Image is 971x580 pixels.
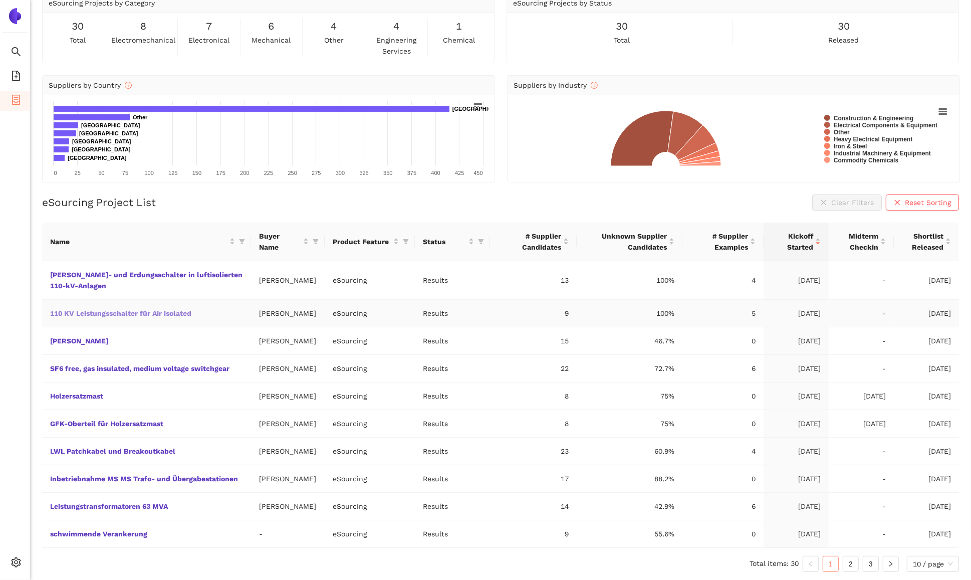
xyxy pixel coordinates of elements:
td: Results [415,382,490,410]
span: filter [403,239,409,245]
span: electronical [188,35,229,46]
td: [DATE] [894,465,959,493]
button: closeClear Filters [812,195,882,211]
span: Name [50,236,227,247]
text: 225 [264,170,273,176]
td: 60.9% [577,438,682,465]
td: [DATE] [764,300,829,327]
td: eSourcing [325,520,415,548]
td: [DATE] [894,438,959,465]
td: 4 [682,438,764,465]
td: 42.9% [577,493,682,520]
span: total [70,35,86,46]
text: 0 [54,170,57,176]
text: Heavy Electrical Equipment [834,136,912,143]
text: 125 [168,170,177,176]
td: 100% [577,261,682,300]
td: eSourcing [325,382,415,410]
td: - [829,465,894,493]
span: filter [476,234,486,249]
td: 13 [490,261,577,300]
text: Construction & Engineering [834,115,913,122]
li: 3 [863,556,879,572]
span: Suppliers by Country [49,81,132,89]
span: electromechanical [111,35,175,46]
td: 75% [577,382,682,410]
td: eSourcing [325,465,415,493]
td: [DATE] [894,410,959,438]
span: 4 [393,19,399,34]
text: Commodity Chemicals [834,157,899,164]
td: 75% [577,410,682,438]
td: [DATE] [894,355,959,382]
span: left [808,561,814,567]
td: [PERSON_NAME] [251,493,325,520]
span: filter [239,239,245,245]
span: Suppliers by Industry [514,81,598,89]
td: 72.7% [577,355,682,382]
th: this column's title is Status,this column is sortable [415,223,490,261]
text: [GEOGRAPHIC_DATA] [72,146,131,152]
span: filter [401,234,411,249]
text: Industrial Machinery & Equipment [834,150,931,157]
td: [DATE] [764,382,829,410]
td: [PERSON_NAME] [251,327,325,355]
td: eSourcing [325,438,415,465]
img: Logo [7,8,23,24]
span: 30 [616,19,628,34]
td: eSourcing [325,410,415,438]
text: 425 [455,170,464,176]
td: [PERSON_NAME] [251,355,325,382]
text: 450 [473,170,482,176]
td: [PERSON_NAME] [251,300,325,327]
td: [DATE] [764,493,829,520]
text: Iron & Steel [834,143,867,150]
th: this column's title is Name,this column is sortable [42,223,251,261]
text: 250 [288,170,297,176]
td: eSourcing [325,261,415,300]
td: Results [415,300,490,327]
td: 0 [682,410,764,438]
td: 5 [682,300,764,327]
a: 1 [823,556,838,571]
td: 9 [490,520,577,548]
td: 22 [490,355,577,382]
td: - [829,355,894,382]
text: [GEOGRAPHIC_DATA] [81,122,140,128]
td: Results [415,410,490,438]
text: 275 [312,170,321,176]
span: filter [313,239,319,245]
td: 0 [682,382,764,410]
td: [PERSON_NAME] [251,465,325,493]
td: - [251,520,325,548]
span: 7 [206,19,212,34]
a: 3 [863,556,878,571]
span: 30 [72,19,84,34]
text: 150 [192,170,201,176]
span: 10 / page [913,556,953,571]
td: 55.6% [577,520,682,548]
td: 6 [682,355,764,382]
th: this column's title is # Supplier Examples,this column is sortable [682,223,764,261]
span: info-circle [591,82,598,89]
text: 300 [336,170,345,176]
span: mechanical [252,35,291,46]
td: Results [415,261,490,300]
span: info-circle [125,82,132,89]
span: other [324,35,344,46]
span: Buyer Name [259,231,301,253]
li: Next Page [883,556,899,572]
text: 100 [144,170,153,176]
span: 30 [838,19,850,34]
td: 6 [682,493,764,520]
td: - [829,438,894,465]
td: [DATE] [829,382,894,410]
td: - [829,493,894,520]
span: engineering services [367,35,425,57]
span: search [11,43,21,63]
th: this column's title is # Supplier Candidates,this column is sortable [490,223,577,261]
td: [DATE] [764,355,829,382]
td: [DATE] [764,410,829,438]
li: 1 [823,556,839,572]
span: Status [423,236,466,247]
